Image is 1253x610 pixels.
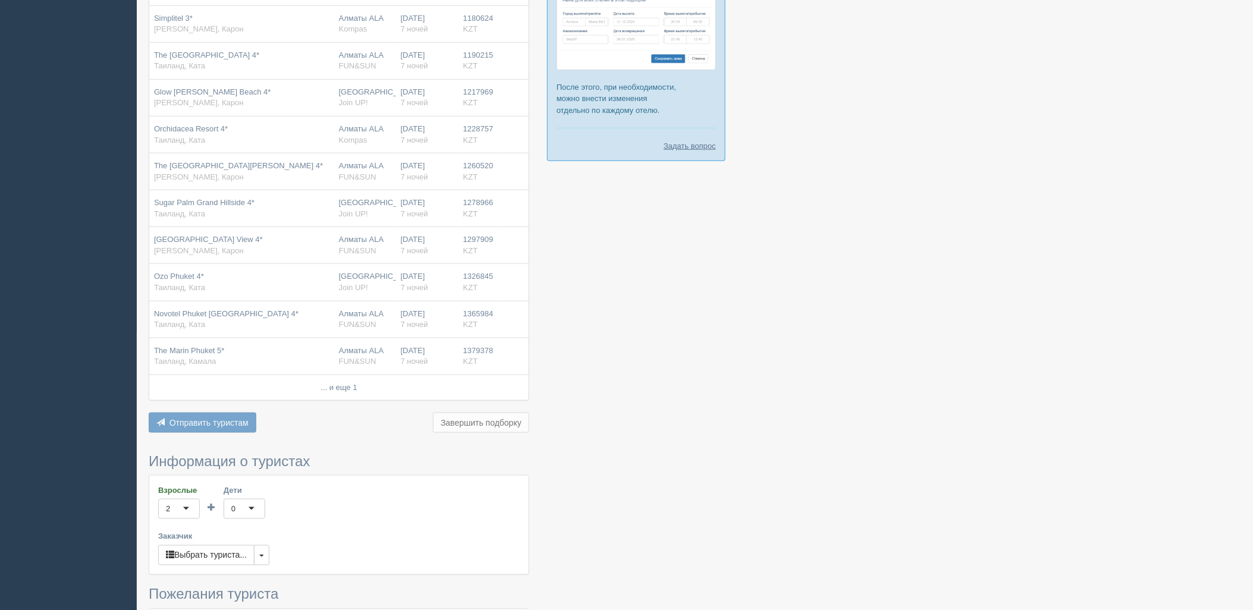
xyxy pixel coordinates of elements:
[154,24,244,33] span: [PERSON_NAME], Карон
[154,124,228,133] span: Orchidacea Resort 4*
[339,50,391,72] div: Алматы ALA
[433,413,529,433] button: Завершить подборку
[401,172,428,181] span: 7 ночей
[149,413,256,433] button: Отправить туристам
[339,13,391,35] div: Алматы ALA
[463,246,478,255] span: KZT
[339,320,376,329] span: FUN&SUN
[401,309,454,331] div: [DATE]
[463,198,494,207] span: 1278966
[401,246,428,255] span: 7 ночей
[339,136,368,144] span: Kompas
[154,309,299,318] span: Novotel Phuket [GEOGRAPHIC_DATA] 4*
[158,485,200,496] label: Взрослые
[158,545,255,565] button: Выбрать туриста...
[463,346,494,355] span: 1379378
[401,87,454,109] div: [DATE]
[463,98,478,107] span: KZT
[339,209,368,218] span: Join UP!
[463,272,494,281] span: 1326845
[463,51,494,59] span: 1190215
[463,357,478,366] span: KZT
[339,124,391,146] div: Алматы ALA
[154,272,204,281] span: Ozo Phuket 4*
[224,485,265,496] label: Дети
[463,235,494,244] span: 1297909
[401,161,454,183] div: [DATE]
[339,234,391,256] div: Алматы ALA
[154,98,244,107] span: [PERSON_NAME], Карон
[154,14,193,23] span: Simplitel 3*
[401,357,428,366] span: 7 ночей
[154,51,259,59] span: The [GEOGRAPHIC_DATA] 4*
[463,161,494,170] span: 1260520
[401,283,428,292] span: 7 ночей
[401,345,454,367] div: [DATE]
[339,172,376,181] span: FUN&SUN
[339,24,368,33] span: Kompas
[149,586,278,602] span: Пожелания туриста
[401,98,428,107] span: 7 ночей
[339,271,391,293] div: [GEOGRAPHIC_DATA]
[401,124,454,146] div: [DATE]
[463,124,494,133] span: 1228757
[339,357,376,366] span: FUN&SUN
[463,87,494,96] span: 1217969
[169,418,249,427] span: Отправить туристам
[463,172,478,181] span: KZT
[154,198,255,207] span: Sugar Palm Grand Hillside 4*
[154,161,323,170] span: The [GEOGRAPHIC_DATA][PERSON_NAME] 4*
[339,61,376,70] span: FUN&SUN
[463,24,478,33] span: KZT
[401,136,428,144] span: 7 ночей
[557,81,716,115] p: После этого, при необходимости, можно внести изменения отдельно по каждому отелю.
[401,271,454,293] div: [DATE]
[401,24,428,33] span: 7 ночей
[463,209,478,218] span: KZT
[154,357,216,366] span: Таиланд, Камала
[339,309,391,331] div: Алматы ALA
[339,161,391,183] div: Алматы ALA
[664,140,716,152] a: Задать вопрос
[463,14,494,23] span: 1180624
[154,136,205,144] span: Таиланд, Ката
[154,87,271,96] span: Glow [PERSON_NAME] Beach 4*
[158,531,520,542] label: Заказчик
[154,246,244,255] span: [PERSON_NAME], Карон
[154,209,205,218] span: Таиланд, Ката
[339,283,368,292] span: Join UP!
[463,61,478,70] span: KZT
[401,61,428,70] span: 7 ночей
[231,503,235,515] div: 0
[401,197,454,219] div: [DATE]
[154,346,225,355] span: The Marin Phuket 5*
[154,61,205,70] span: Таиланд, Ката
[149,454,529,469] h3: Информация о туристах
[339,98,368,107] span: Join UP!
[154,235,263,244] span: [GEOGRAPHIC_DATA] View 4*
[401,209,428,218] span: 7 ночей
[463,309,494,318] span: 1365984
[401,50,454,72] div: [DATE]
[339,197,391,219] div: [GEOGRAPHIC_DATA]
[154,320,205,329] span: Таиланд, Ката
[401,320,428,329] span: 7 ночей
[463,320,478,329] span: KZT
[463,136,478,144] span: KZT
[149,375,529,400] td: ... и еще 1
[401,234,454,256] div: [DATE]
[154,283,205,292] span: Таиланд, Ката
[339,246,376,255] span: FUN&SUN
[463,283,478,292] span: KZT
[339,345,391,367] div: Алматы ALA
[166,503,170,515] div: 2
[339,87,391,109] div: [GEOGRAPHIC_DATA]
[154,172,244,181] span: [PERSON_NAME], Карон
[401,13,454,35] div: [DATE]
